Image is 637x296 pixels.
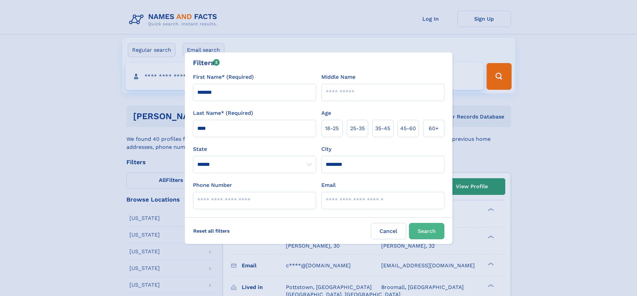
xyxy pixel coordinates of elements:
label: Middle Name [321,73,355,81]
span: 45‑60 [400,124,416,132]
span: 35‑45 [375,124,390,132]
label: Cancel [371,223,406,239]
span: 60+ [429,124,439,132]
label: Age [321,109,331,117]
div: Filters [193,58,220,68]
label: Phone Number [193,181,232,189]
label: First Name* (Required) [193,73,254,81]
label: State [193,145,316,153]
button: Search [409,223,444,239]
label: City [321,145,331,153]
span: 25‑35 [350,124,365,132]
span: 18‑25 [325,124,339,132]
label: Reset all filters [189,223,234,239]
label: Last Name* (Required) [193,109,253,117]
label: Email [321,181,336,189]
